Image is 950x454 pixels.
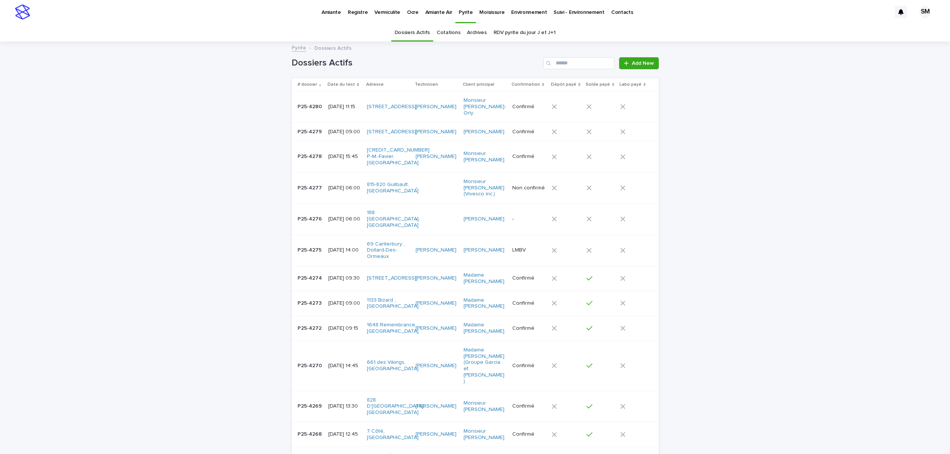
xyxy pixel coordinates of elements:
[416,185,457,191] p: -
[15,4,30,19] img: stacker-logo-s-only.png
[512,185,546,191] p: Non confirmé
[328,247,361,253] p: [DATE] 14:00
[464,400,505,413] a: Monsieur [PERSON_NAME]
[619,57,658,69] a: Add New
[298,152,323,160] p: P25-4278
[464,322,505,335] a: Madame [PERSON_NAME]
[292,235,659,266] tr: P25-4275P25-4275 [DATE] 14:0069 Canterbury , Dollard-Des-Ormeaux [PERSON_NAME] [PERSON_NAME] LMBV
[919,6,931,18] div: SM
[512,153,546,160] p: Confirmé
[292,422,659,447] tr: P25-4268P25-4268 [DATE] 12:457 Côté, [GEOGRAPHIC_DATA] [PERSON_NAME] Monsieur [PERSON_NAME] Confirmé
[416,247,456,253] a: [PERSON_NAME]
[464,129,504,135] a: [PERSON_NAME]
[298,102,323,110] p: P25-4280
[512,80,540,89] p: Confirmation
[464,428,505,441] a: Monsieur [PERSON_NAME]
[366,80,384,89] p: Adresse
[328,300,361,307] p: [DATE] 09:00
[328,403,361,409] p: [DATE] 13:30
[512,129,546,135] p: Confirmé
[298,274,323,281] p: P25-4274
[464,216,504,222] a: [PERSON_NAME]
[367,428,419,441] a: 7 Côté, [GEOGRAPHIC_DATA]
[416,300,456,307] a: [PERSON_NAME]
[416,129,456,135] a: [PERSON_NAME]
[328,129,361,135] p: [DATE] 09:00
[464,150,505,163] a: Monsieur [PERSON_NAME]
[328,275,361,281] p: [DATE] 09:30
[512,275,546,281] p: Confirmé
[437,24,460,42] a: Cotations
[367,359,419,372] a: 661 des Vikings, [GEOGRAPHIC_DATA]
[551,80,576,89] p: Dépôt payé
[464,97,506,116] a: Monsieur [PERSON_NAME]-Orly
[512,300,546,307] p: Confirmé
[464,247,504,253] a: [PERSON_NAME]
[367,297,419,310] a: 1133 Bizard , [GEOGRAPHIC_DATA]
[512,325,546,332] p: Confirmé
[367,397,425,416] a: 828 D'[GEOGRAPHIC_DATA], [GEOGRAPHIC_DATA]
[494,24,556,42] a: RDV pyrite du jour J et J+1
[619,80,642,89] p: Labo payé
[292,266,659,291] tr: P25-4274P25-4274 [DATE] 09:30[STREET_ADDRESS] [PERSON_NAME] Madame [PERSON_NAME] Confirmé
[292,391,659,422] tr: P25-4269P25-4269 [DATE] 13:30828 D'[GEOGRAPHIC_DATA], [GEOGRAPHIC_DATA] [PERSON_NAME] Monsieur [P...
[367,129,416,135] a: [STREET_ADDRESS]
[543,57,615,69] input: Search
[298,80,317,89] p: # dossier
[292,204,659,235] tr: P25-4276P25-4276 [DATE] 06:00188 [GEOGRAPHIC_DATA], [GEOGRAPHIC_DATA] -[PERSON_NAME] -
[292,141,659,172] tr: P25-4278P25-4278 [DATE] 15:45[CREDIT_CARD_NUMBER] P.-M.-Favier, [GEOGRAPHIC_DATA] [PERSON_NAME] M...
[512,431,546,438] p: Confirmé
[586,80,610,89] p: Solde payé
[367,322,419,335] a: 1648 Remembrance, [GEOGRAPHIC_DATA]
[328,153,361,160] p: [DATE] 15:45
[367,104,416,110] a: [STREET_ADDRESS]
[328,216,361,222] p: [DATE] 06:00
[416,104,456,110] a: [PERSON_NAME]
[464,347,505,385] a: Madame [PERSON_NAME] (Groupe Garcia et [PERSON_NAME] )
[292,58,541,68] h1: Dossiers Actifs
[416,216,457,222] p: -
[512,403,546,409] p: Confirmé
[298,402,323,409] p: P25-4269
[292,43,306,52] a: Pyrite
[632,61,654,66] span: Add New
[292,341,659,391] tr: P25-4270P25-4270 [DATE] 14:45661 des Vikings, [GEOGRAPHIC_DATA] [PERSON_NAME] Madame [PERSON_NAME...
[416,363,456,369] a: [PERSON_NAME]
[367,210,420,228] a: 188 [GEOGRAPHIC_DATA], [GEOGRAPHIC_DATA]
[292,172,659,203] tr: P25-4277P25-4277 [DATE] 06:00815-820 Guilbault, [GEOGRAPHIC_DATA] -Monsieur [PERSON_NAME] (Vivesc...
[416,403,456,409] a: [PERSON_NAME]
[328,431,361,438] p: [DATE] 12:45
[416,153,456,160] a: [PERSON_NAME]
[292,91,659,122] tr: P25-4280P25-4280 [DATE] 11:15[STREET_ADDRESS] [PERSON_NAME] Monsieur [PERSON_NAME]-Orly Confirmé
[328,185,361,191] p: [DATE] 06:00
[298,214,323,222] p: P25-4276
[298,430,323,438] p: P25-4268
[512,363,546,369] p: Confirmé
[512,247,546,253] p: LMBV
[298,183,323,191] p: P25-4277
[328,363,361,369] p: [DATE] 14:45
[292,316,659,341] tr: P25-4272P25-4272 [DATE] 09:151648 Remembrance, [GEOGRAPHIC_DATA] [PERSON_NAME] Madame [PERSON_NAM...
[298,324,323,332] p: P25-4272
[314,43,352,52] p: Dossiers Actifs
[395,24,430,42] a: Dossiers Actifs
[416,275,456,281] a: [PERSON_NAME]
[328,80,355,89] p: Date du test
[367,182,419,194] a: 815-820 Guilbault, [GEOGRAPHIC_DATA]
[415,80,438,89] p: Technicien
[298,127,323,135] p: P25-4279
[292,122,659,141] tr: P25-4279P25-4279 [DATE] 09:00[STREET_ADDRESS] [PERSON_NAME] [PERSON_NAME] Confirmé
[416,325,456,332] a: [PERSON_NAME]
[463,80,494,89] p: Client principal
[298,361,323,369] p: P25-4270
[298,246,323,253] p: P25-4275
[328,325,361,332] p: [DATE] 09:15
[464,179,505,197] a: Monsieur [PERSON_NAME] (Vivesco inc.)
[416,431,456,438] a: [PERSON_NAME]
[292,291,659,316] tr: P25-4273P25-4273 [DATE] 09:001133 Bizard , [GEOGRAPHIC_DATA] [PERSON_NAME] Madame [PERSON_NAME] C...
[298,299,323,307] p: P25-4273
[367,147,429,166] a: [CREDIT_CARD_NUMBER] P.-M.-Favier, [GEOGRAPHIC_DATA]
[467,24,487,42] a: Archives
[367,241,408,260] a: 69 Canterbury , Dollard-Des-Ormeaux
